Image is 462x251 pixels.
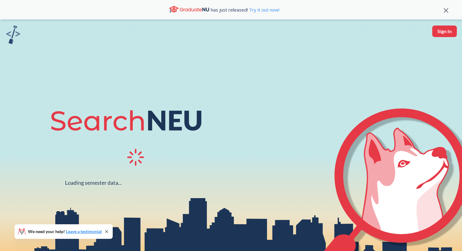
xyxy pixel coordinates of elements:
[432,26,457,37] button: Sign In
[28,229,102,234] span: We need your help!
[6,26,20,46] a: sandbox logo
[248,7,279,13] a: Try it out now!
[6,26,20,44] img: sandbox logo
[65,179,122,186] div: Loading semester data...
[66,229,102,234] a: Leave a testimonial
[211,6,279,13] span: has just released!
